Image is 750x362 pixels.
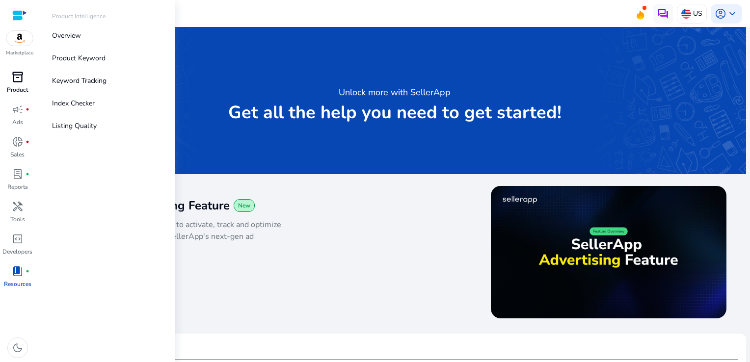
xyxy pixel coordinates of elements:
[339,85,451,99] h3: Unlock more with SellerApp
[52,12,106,21] p: Product Intelligence
[12,342,24,354] span: dark_mode
[52,53,106,63] p: Product Keyword
[7,182,28,191] p: Reports
[238,202,250,209] span: New
[26,140,29,144] span: fiber_manual_record
[681,9,691,19] img: us.svg
[12,233,24,245] span: code_blocks
[228,103,562,123] p: Get all the help you need to get started!
[26,107,29,111] span: fiber_manual_record
[12,136,24,148] span: donut_small
[693,5,702,22] p: US
[52,98,95,108] p: Index Checker
[12,103,24,115] span: campaign
[10,215,25,224] p: Tools
[7,85,28,94] p: Product
[52,30,81,41] p: Overview
[26,172,29,176] span: fiber_manual_record
[52,121,97,131] p: Listing Quality
[4,280,31,288] p: Resources
[12,168,24,180] span: lab_profile
[12,118,23,127] p: Ads
[6,50,33,57] p: Marketplace
[52,76,107,86] p: Keyword Tracking
[12,265,24,277] span: book_4
[12,201,24,212] span: handyman
[726,8,738,20] span: keyboard_arrow_down
[6,31,33,46] img: amazon.svg
[26,269,29,273] span: fiber_manual_record
[2,247,32,256] p: Developers
[491,186,726,318] img: maxresdefault.jpg
[12,71,24,83] span: inventory_2
[715,8,726,20] span: account_circle
[10,150,25,159] p: Sales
